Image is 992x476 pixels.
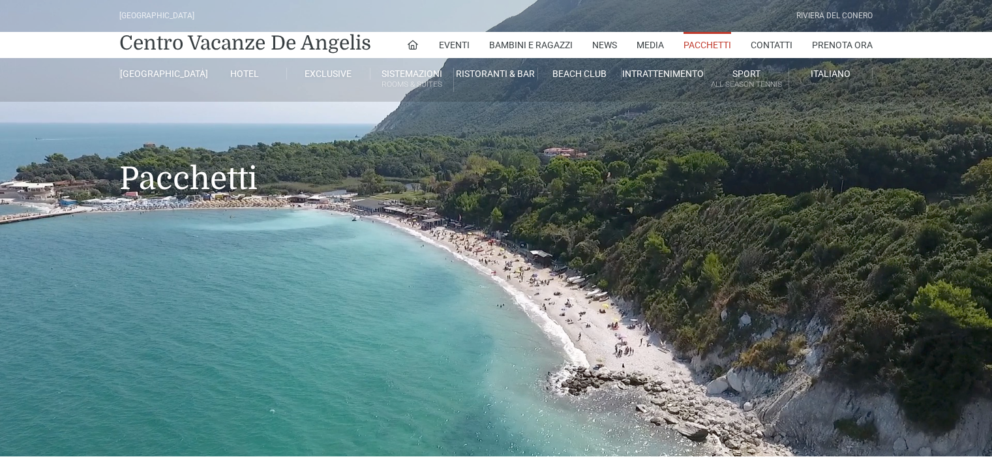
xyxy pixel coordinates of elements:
small: Rooms & Suites [370,78,453,91]
div: Riviera Del Conero [796,10,873,22]
a: Italiano [789,68,873,80]
h1: Pacchetti [119,102,873,216]
a: Intrattenimento [622,68,705,80]
small: All Season Tennis [705,78,788,91]
span: Italiano [811,68,850,79]
a: Beach Club [538,68,622,80]
a: Hotel [203,68,286,80]
a: Ristoranti & Bar [454,68,537,80]
a: News [592,32,617,58]
a: Media [637,32,664,58]
a: Contatti [751,32,792,58]
a: [GEOGRAPHIC_DATA] [119,68,203,80]
a: SportAll Season Tennis [705,68,789,92]
a: Eventi [439,32,470,58]
a: Exclusive [287,68,370,80]
a: Prenota Ora [812,32,873,58]
a: Pacchetti [684,32,731,58]
a: Bambini e Ragazzi [489,32,573,58]
a: SistemazioniRooms & Suites [370,68,454,92]
div: [GEOGRAPHIC_DATA] [119,10,194,22]
a: Centro Vacanze De Angelis [119,30,371,56]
